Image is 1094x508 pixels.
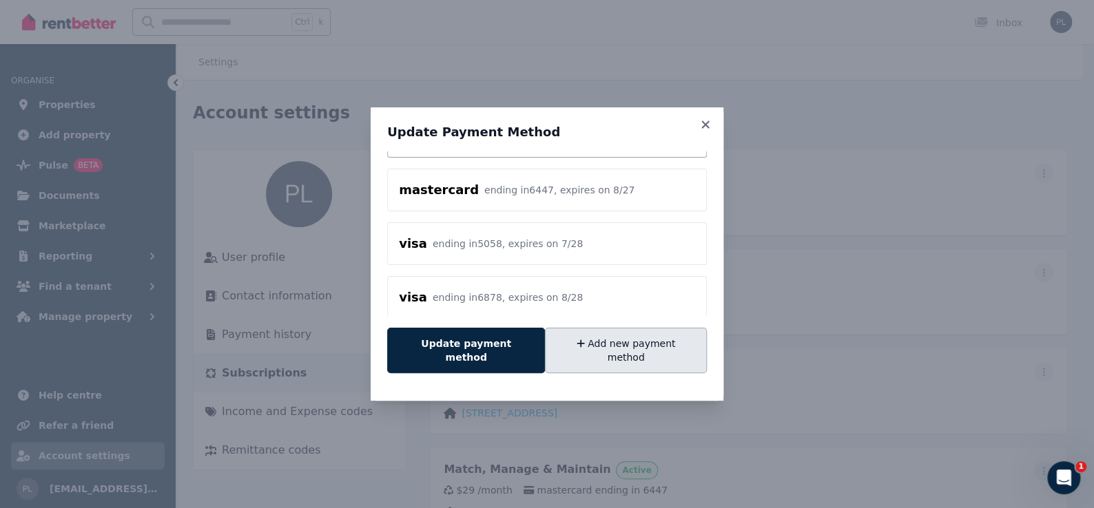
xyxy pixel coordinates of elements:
[399,180,479,200] div: mastercard
[387,124,707,140] h3: Update Payment Method
[387,328,545,373] button: Update payment method
[545,328,707,373] button: Add new payment method
[484,183,634,197] div: ending in 6447 , expires on 8 / 27
[1047,461,1080,494] iframe: Intercom live chat
[399,288,427,307] div: visa
[433,290,583,304] div: ending in 6878 , expires on 8 / 28
[433,237,583,251] div: ending in 5058 , expires on 7 / 28
[1075,461,1086,472] span: 1
[399,234,427,253] div: visa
